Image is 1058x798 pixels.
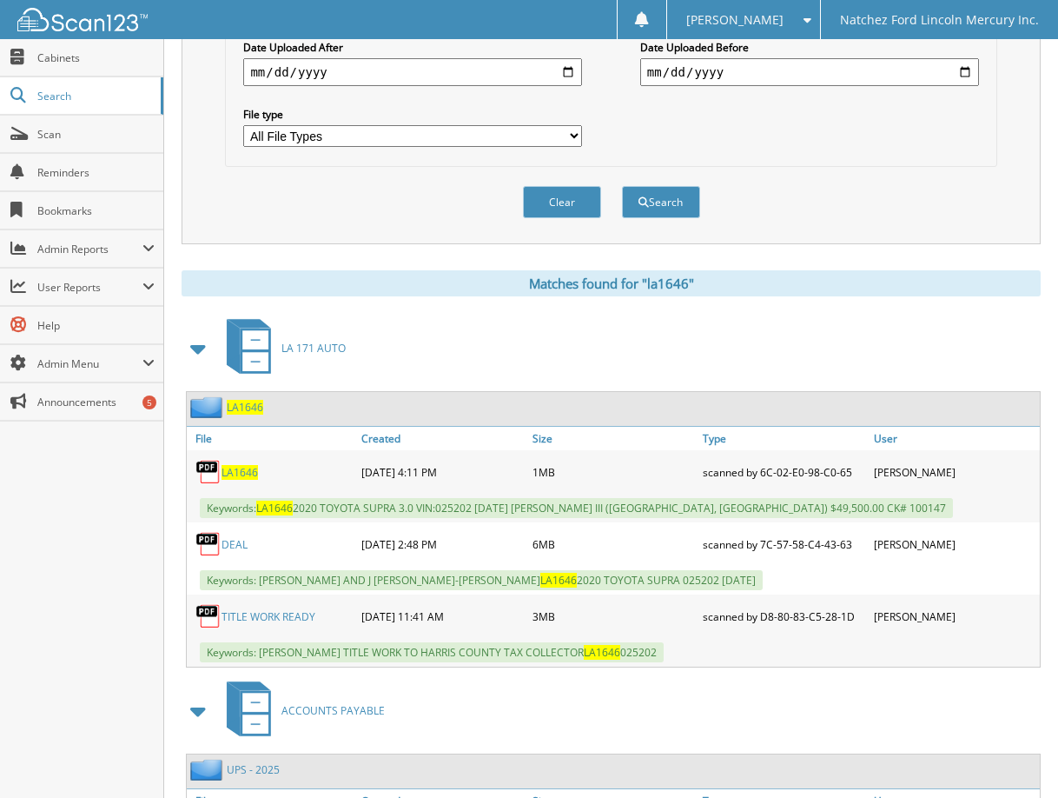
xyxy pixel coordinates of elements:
a: Created [357,427,527,450]
a: User [870,427,1040,450]
img: scan123-logo-white.svg [17,8,148,31]
span: Admin Reports [37,242,142,256]
a: ACCOUNTS PAYABLE [216,676,385,745]
span: Natchez Ford Lincoln Mercury Inc. [840,15,1039,25]
a: UPS - 2025 [227,762,280,777]
span: LA1646 [256,501,293,515]
span: LA 171 AUTO [281,341,346,356]
button: Search [622,186,700,218]
span: Keywords: 2020 TOYOTA SUPRA 3.0 VIN:025202 [DATE] [PERSON_NAME] III ([GEOGRAPHIC_DATA], [GEOGRAPH... [200,498,953,518]
span: Help [37,318,155,333]
a: Size [528,427,698,450]
div: scanned by 6C-02-E0-98-C0-65 [698,455,869,489]
div: [PERSON_NAME] [870,599,1040,634]
label: Date Uploaded Before [640,40,979,55]
div: Matches found for "la1646" [182,270,1041,296]
img: folder2.png [190,759,227,781]
span: Reminders [37,165,155,180]
img: PDF.png [195,603,222,629]
a: Type [698,427,869,450]
div: [PERSON_NAME] [870,455,1040,489]
span: [PERSON_NAME] [686,15,784,25]
div: [DATE] 11:41 AM [357,599,527,634]
span: LA1646 [584,645,620,660]
span: Cabinets [37,50,155,65]
img: PDF.png [195,459,222,485]
span: Bookmarks [37,203,155,218]
input: end [640,58,979,86]
button: Clear [523,186,601,218]
span: Keywords: [PERSON_NAME] AND J [PERSON_NAME]-[PERSON_NAME] 2020 TOYOTA SUPRA 025202 [DATE] [200,570,763,590]
div: [PERSON_NAME] [870,527,1040,562]
label: Date Uploaded After [243,40,582,55]
div: scanned by D8-80-83-C5-28-1D [698,599,869,634]
span: Scan [37,127,155,142]
div: [DATE] 4:11 PM [357,455,527,489]
span: Keywords: [PERSON_NAME] TITLE WORK TO HARRIS COUNTY TAX COLLECTOR 025202 [200,642,664,662]
div: 3MB [528,599,698,634]
label: File type [243,107,582,122]
iframe: Chat Widget [971,715,1058,798]
span: User Reports [37,280,142,295]
input: start [243,58,582,86]
div: scanned by 7C-57-58-C4-43-63 [698,527,869,562]
div: [DATE] 2:48 PM [357,527,527,562]
a: TITLE WORK READY [222,609,315,624]
span: Admin Menu [37,356,142,371]
span: LA1646 [540,573,577,588]
img: PDF.png [195,531,222,557]
div: 6MB [528,527,698,562]
span: Search [37,89,152,103]
a: File [187,427,357,450]
a: LA1646 [222,465,258,480]
a: LA1646 [227,400,263,415]
a: LA 171 AUTO [216,314,346,382]
span: ACCOUNTS PAYABLE [281,703,385,718]
span: Announcements [37,395,155,409]
img: folder2.png [190,396,227,418]
a: DEAL [222,537,248,552]
div: 5 [142,396,156,409]
div: 1MB [528,455,698,489]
